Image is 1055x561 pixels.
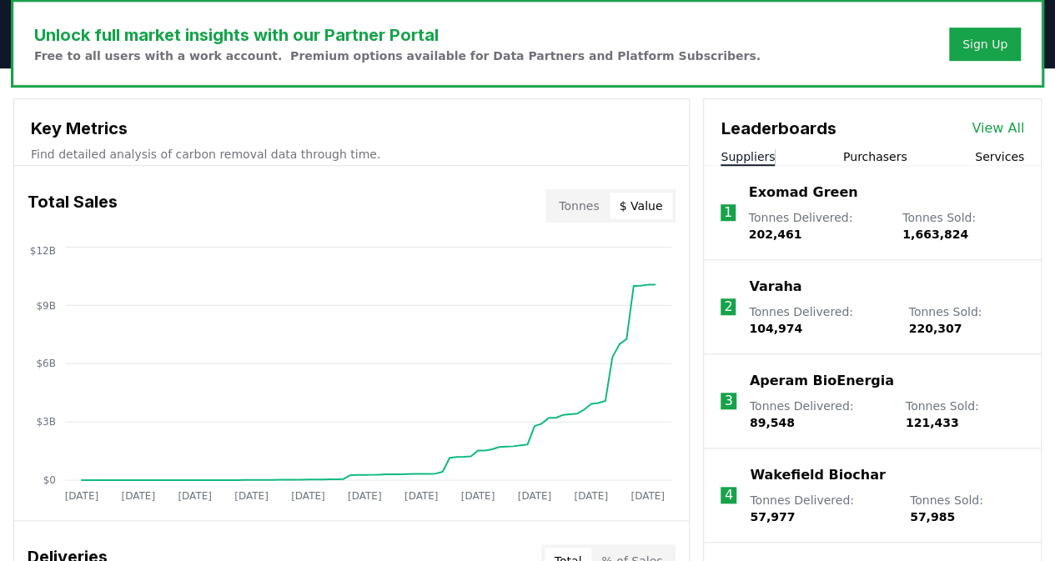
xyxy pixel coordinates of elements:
[631,489,666,501] tspan: [DATE]
[749,322,802,335] span: 104,974
[906,416,959,429] span: 121,433
[910,510,955,523] span: 57,985
[31,116,672,141] h3: Key Metrics
[902,228,968,241] span: 1,663,824
[725,485,733,505] p: 4
[36,299,55,311] tspan: $9B
[724,391,732,411] p: 3
[749,228,802,241] span: 202,461
[908,303,1024,337] p: Tonnes Sold :
[750,510,795,523] span: 57,977
[34,23,761,48] h3: Unlock full market insights with our Partner Portal
[972,118,1024,138] a: View All
[750,416,795,429] span: 89,548
[962,36,1007,53] a: Sign Up
[902,209,1024,243] p: Tonnes Sold :
[749,209,886,243] p: Tonnes Delivered :
[178,489,212,501] tspan: [DATE]
[724,203,732,223] p: 1
[749,303,892,337] p: Tonnes Delivered :
[750,371,894,391] a: Aperam BioEnergia
[43,474,56,486] tspan: $0
[30,244,56,256] tspan: $12B
[908,322,962,335] span: 220,307
[65,489,99,501] tspan: [DATE]
[910,492,1024,525] p: Tonnes Sold :
[518,489,552,501] tspan: [DATE]
[724,297,732,317] p: 2
[721,148,775,165] button: Suppliers
[906,398,1024,431] p: Tonnes Sold :
[36,416,55,428] tspan: $3B
[31,146,672,163] p: Find detailed analysis of carbon removal data through time.
[461,489,495,501] tspan: [DATE]
[721,116,836,141] h3: Leaderboards
[28,189,118,223] h3: Total Sales
[549,193,609,219] button: Tonnes
[234,489,269,501] tspan: [DATE]
[750,492,893,525] p: Tonnes Delivered :
[575,489,609,501] tspan: [DATE]
[843,148,907,165] button: Purchasers
[975,148,1024,165] button: Services
[404,489,439,501] tspan: [DATE]
[291,489,325,501] tspan: [DATE]
[750,465,885,485] a: Wakefield Biochar
[749,183,858,203] a: Exomad Green
[949,28,1021,61] button: Sign Up
[610,193,673,219] button: $ Value
[34,48,761,64] p: Free to all users with a work account. Premium options available for Data Partners and Platform S...
[348,489,382,501] tspan: [DATE]
[36,358,55,369] tspan: $6B
[750,398,889,431] p: Tonnes Delivered :
[749,277,801,297] a: Varaha
[122,489,156,501] tspan: [DATE]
